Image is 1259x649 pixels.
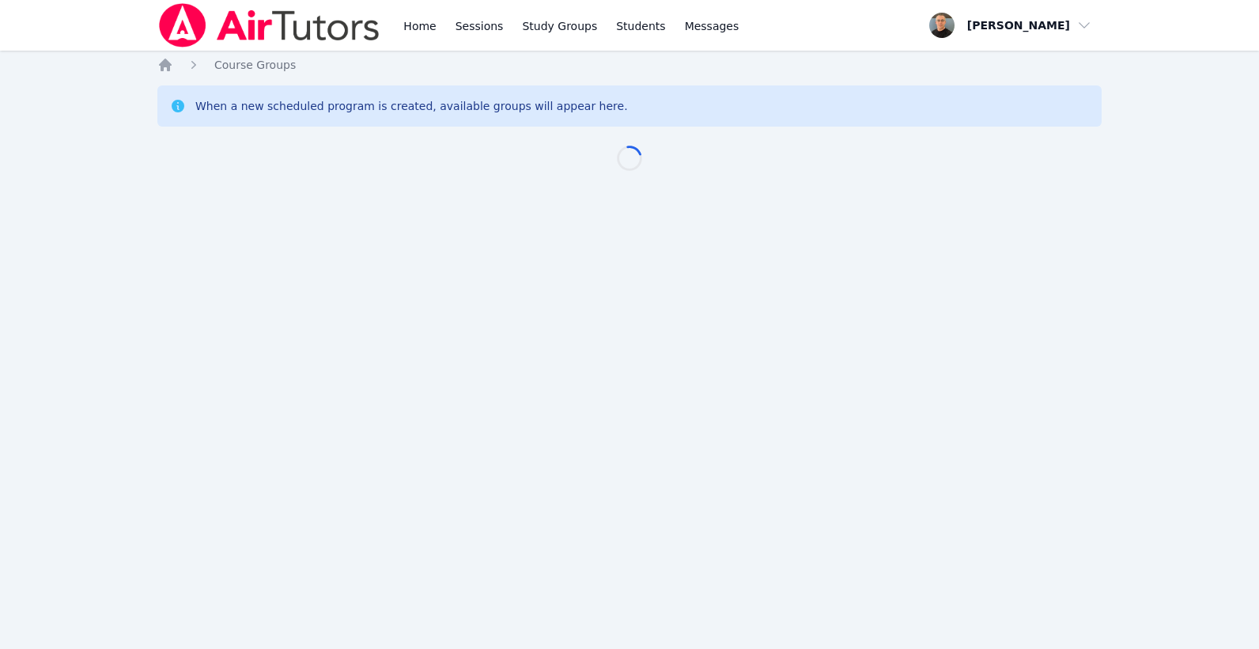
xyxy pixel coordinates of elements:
span: Messages [685,18,739,34]
a: Course Groups [214,57,296,73]
div: When a new scheduled program is created, available groups will appear here. [195,98,628,114]
img: Air Tutors [157,3,381,47]
span: Course Groups [214,59,296,71]
nav: Breadcrumb [157,57,1102,73]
